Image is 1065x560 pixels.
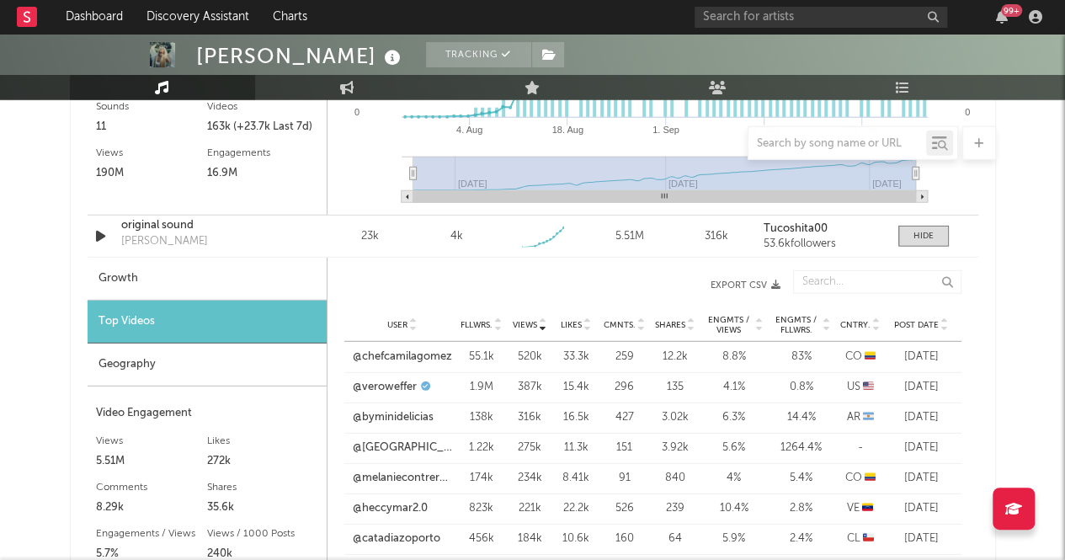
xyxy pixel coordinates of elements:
span: Likes [561,320,582,330]
div: 190M [96,163,207,184]
div: CO [839,349,881,365]
div: 10.6k [557,531,595,547]
div: 163k (+23.7k Last 7d) [207,117,318,137]
div: Video Engagement [96,403,318,424]
div: [DATE] [890,500,953,517]
span: 🇻🇪 [862,503,873,514]
span: User [387,320,407,330]
div: 387k [511,379,549,396]
span: Engmts / Fllwrs. [772,315,821,335]
div: 427 [604,409,646,426]
a: @veroweffer [353,379,417,396]
div: Views / 1000 Posts [207,524,318,544]
div: Sounds [96,97,207,117]
div: 184k [511,531,549,547]
div: [DATE] [890,440,953,456]
div: 11.3k [557,440,595,456]
div: 12.2k [654,349,696,365]
div: Shares [207,477,318,498]
span: 🇺🇸 [863,381,874,392]
div: 3.92k [654,440,696,456]
text: 29. Sep [846,125,878,135]
div: 316k [511,409,549,426]
a: @heccymar2.0 [353,500,428,517]
div: 4 % [705,470,764,487]
text: 15. Sep [748,125,780,135]
div: 4.1 % [705,379,764,396]
div: [DATE] [890,531,953,547]
span: Post Date [894,320,939,330]
div: 234k [511,470,549,487]
div: 174k [461,470,503,487]
div: 151 [604,440,646,456]
strong: Tucoshita00 [764,223,828,234]
div: 23k [331,228,409,245]
div: 16.9M [207,163,318,184]
div: 14.4 % [772,409,831,426]
div: 91 [604,470,646,487]
div: 2.8 % [772,500,831,517]
span: 🇨🇴 [865,351,876,362]
div: 5.9 % [705,531,764,547]
div: US [839,379,881,396]
span: Cntry. [840,320,871,330]
div: 10.4 % [705,500,764,517]
div: 8.29k [96,498,207,518]
div: 5.6 % [705,440,764,456]
div: 138k [461,409,503,426]
div: CL [839,531,881,547]
div: VE [839,500,881,517]
div: Engagements / Views [96,524,207,544]
a: @melaniecontrerasca [353,470,452,487]
div: 160 [604,531,646,547]
div: 1264.4 % [772,440,831,456]
div: 221k [511,500,549,517]
div: 272k [207,451,318,472]
span: Engmts / Views [705,315,753,335]
div: 4k [450,228,462,245]
div: 316k [677,228,755,245]
a: @catadiazoporto [353,531,440,547]
div: CO [839,470,881,487]
div: 3.02k [654,409,696,426]
text: 4. Aug [455,125,482,135]
div: 55.1k [461,349,503,365]
div: 64 [654,531,696,547]
div: 5.51M [590,228,668,245]
div: 83 % [772,349,831,365]
div: Geography [88,344,327,387]
div: 239 [654,500,696,517]
a: @[GEOGRAPHIC_DATA] [353,440,452,456]
div: 259 [604,349,646,365]
div: 526 [604,500,646,517]
a: @byminidelicias [353,409,434,426]
div: 5.4 % [772,470,831,487]
div: 33.3k [557,349,595,365]
div: [PERSON_NAME] [196,42,405,70]
div: [DATE] [890,470,953,487]
div: 0.8 % [772,379,831,396]
div: 456k [461,531,503,547]
div: Top Videos [88,301,327,344]
text: 0 [964,107,969,117]
div: Views [96,431,207,451]
div: Growth [88,258,327,301]
div: 16.5k [557,409,595,426]
a: @chefcamilagomez [353,349,452,365]
div: Videos [207,97,318,117]
a: original sound [121,217,297,234]
div: 823k [461,500,503,517]
span: 🇨🇱 [863,533,874,544]
span: Cmnts. [604,320,636,330]
div: 2.4 % [772,531,831,547]
div: [DATE] [890,409,953,426]
button: Tracking [426,42,531,67]
div: 1.9M [461,379,503,396]
text: 0 [354,107,359,117]
div: [DATE] [890,349,953,365]
input: Search for artists [695,7,947,28]
div: [PERSON_NAME] [121,233,208,250]
span: 🇦🇷 [863,412,874,423]
div: 8.8 % [705,349,764,365]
